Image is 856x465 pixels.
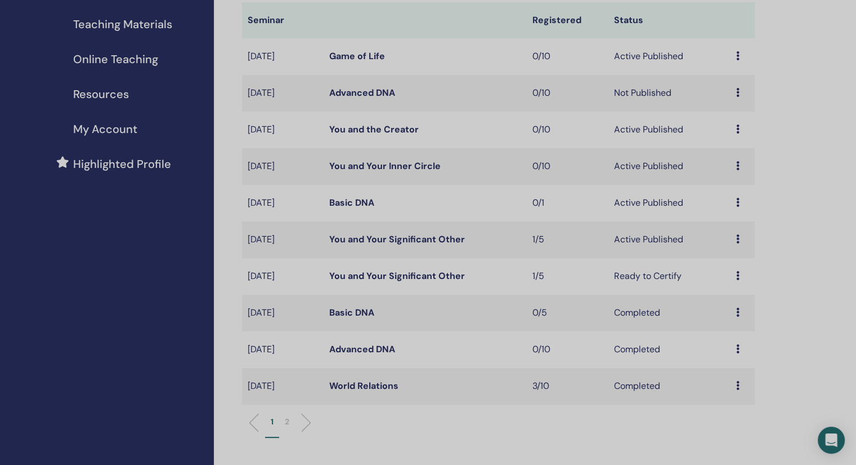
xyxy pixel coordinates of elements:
[285,416,289,428] p: 2
[73,86,129,103] span: Resources
[329,380,398,392] a: World Relations
[242,222,324,258] td: [DATE]
[527,38,608,75] td: 0/10
[329,307,374,318] a: Basic DNA
[73,51,158,68] span: Online Teaching
[271,416,274,428] p: 1
[329,343,395,355] a: Advanced DNA
[527,185,608,222] td: 0/1
[242,185,324,222] td: [DATE]
[608,185,730,222] td: Active Published
[527,258,608,295] td: 1/5
[608,148,730,185] td: Active Published
[329,270,465,282] a: You and Your Significant Other
[242,148,324,185] td: [DATE]
[527,112,608,148] td: 0/10
[242,368,324,405] td: [DATE]
[527,2,608,38] th: Registered
[242,38,324,75] td: [DATE]
[527,368,608,405] td: 3/10
[242,112,324,148] td: [DATE]
[527,331,608,368] td: 0/10
[527,75,608,112] td: 0/10
[527,295,608,331] td: 0/5
[329,197,374,209] a: Basic DNA
[73,121,137,138] span: My Account
[608,112,730,148] td: Active Published
[242,75,324,112] td: [DATE]
[242,331,324,368] td: [DATE]
[608,258,730,295] td: Ready to Certify
[527,148,608,185] td: 0/10
[242,2,324,38] th: Seminar
[608,368,730,405] td: Completed
[608,331,730,368] td: Completed
[329,87,395,99] a: Advanced DNA
[608,222,730,258] td: Active Published
[73,16,172,33] span: Teaching Materials
[242,295,324,331] td: [DATE]
[527,222,608,258] td: 1/5
[73,156,171,172] span: Highlighted Profile
[329,160,441,172] a: You and Your Inner Circle
[818,427,845,454] div: Open Intercom Messenger
[329,123,419,135] a: You and the Creator
[608,38,730,75] td: Active Published
[608,2,730,38] th: Status
[608,75,730,112] td: Not Published
[329,233,465,245] a: You and Your Significant Other
[242,258,324,295] td: [DATE]
[329,50,385,62] a: Game of Life
[608,295,730,331] td: Completed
